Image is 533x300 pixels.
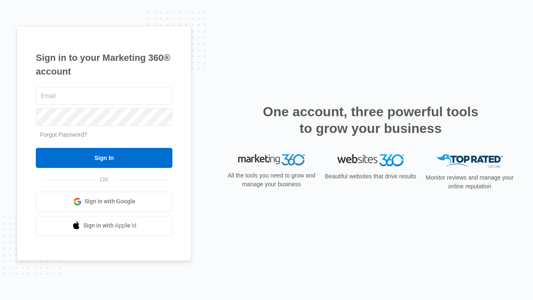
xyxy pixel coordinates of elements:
[85,197,135,206] span: Sign in with Google
[436,154,503,168] img: Top Rated Local
[36,87,172,105] input: Email
[238,154,305,166] img: Marketing 360
[40,131,87,138] a: Forgot Password?
[337,154,404,166] img: Websites 360
[94,175,115,184] span: OR
[36,148,172,168] input: Sign In
[260,103,481,137] h2: One account, three powerful tools to grow your business
[36,216,172,236] a: Sign in with Apple Id
[36,192,172,212] a: Sign in with Google
[324,172,417,181] p: Beautiful websites that drive results
[423,173,516,191] p: Monitor reviews and manage your online reputation
[83,221,137,230] span: Sign in with Apple Id
[225,171,318,189] p: All the tools you need to grow and manage your business
[36,51,172,78] h1: Sign in to your Marketing 360® account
